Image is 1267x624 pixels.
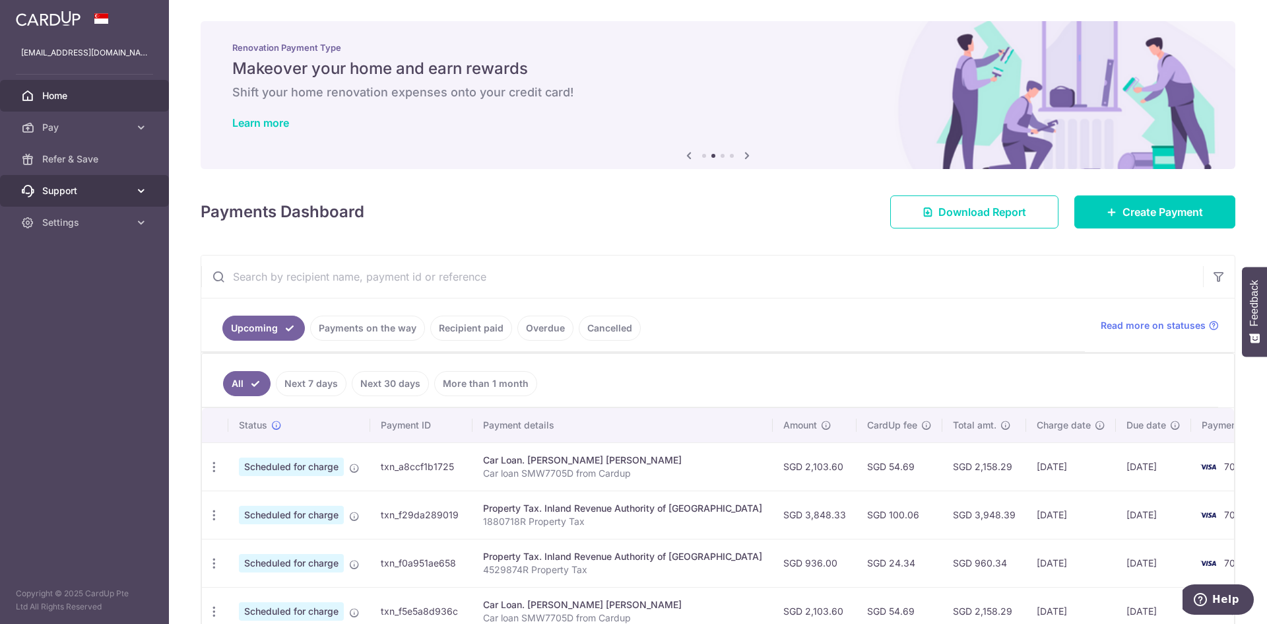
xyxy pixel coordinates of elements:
p: 1880718R Property Tax [483,515,762,528]
span: Refer & Save [42,153,129,166]
td: [DATE] [1026,442,1116,491]
h5: Makeover your home and earn rewards [232,58,1204,79]
td: [DATE] [1116,539,1191,587]
div: Car Loan. [PERSON_NAME] [PERSON_NAME] [483,598,762,611]
span: Charge date [1037,419,1091,432]
a: More than 1 month [434,371,537,396]
td: SGD 960.34 [942,539,1026,587]
a: Overdue [517,316,573,341]
a: Create Payment [1074,195,1235,228]
td: SGD 2,158.29 [942,442,1026,491]
a: Upcoming [222,316,305,341]
td: txn_a8ccf1b1725 [370,442,472,491]
img: Bank Card [1195,507,1221,523]
p: [EMAIL_ADDRESS][DOMAIN_NAME] [21,46,148,59]
img: Bank Card [1195,555,1221,571]
a: Payments on the way [310,316,425,341]
td: SGD 24.34 [857,539,942,587]
span: 7030 [1224,557,1247,569]
th: Payment details [472,408,773,442]
span: Create Payment [1122,204,1203,220]
h4: Payments Dashboard [201,200,364,224]
td: [DATE] [1026,539,1116,587]
span: Feedback [1249,280,1260,326]
span: Read more on statuses [1101,319,1206,332]
span: CardUp fee [867,419,917,432]
span: Scheduled for charge [239,458,344,476]
span: Scheduled for charge [239,554,344,572]
td: SGD 2,103.60 [773,442,857,491]
a: Download Report [890,195,1058,228]
span: Due date [1126,419,1166,432]
a: Cancelled [579,316,641,341]
span: Home [42,89,129,102]
td: SGD 936.00 [773,539,857,587]
img: Bank Card [1195,459,1221,475]
a: Next 7 days [276,371,346,396]
button: Feedback - Show survey [1242,267,1267,357]
span: Total amt. [953,419,996,432]
td: SGD 3,948.39 [942,491,1026,539]
span: Scheduled for charge [239,602,344,621]
span: Scheduled for charge [239,506,344,524]
iframe: Opens a widget where you can find more information [1183,584,1254,617]
td: [DATE] [1116,442,1191,491]
th: Payment ID [370,408,472,442]
span: Pay [42,121,129,134]
span: Status [239,419,267,432]
td: [DATE] [1026,491,1116,539]
td: txn_f29da289019 [370,491,472,539]
td: txn_f0a951ae658 [370,539,472,587]
a: Learn more [232,116,289,129]
a: Read more on statuses [1101,319,1219,332]
div: Property Tax. Inland Revenue Authority of [GEOGRAPHIC_DATA] [483,502,762,515]
h6: Shift your home renovation expenses onto your credit card! [232,85,1204,100]
div: Car Loan. [PERSON_NAME] [PERSON_NAME] [483,454,762,467]
td: SGD 100.06 [857,491,942,539]
span: Amount [783,419,817,432]
span: 7030 [1224,509,1247,520]
span: 7030 [1224,461,1247,472]
span: Download Report [938,204,1026,220]
p: Car loan SMW7705D from Cardup [483,467,762,480]
img: Renovation banner [201,21,1235,169]
span: Settings [42,216,129,229]
td: [DATE] [1116,491,1191,539]
p: Renovation Payment Type [232,42,1204,53]
div: Property Tax. Inland Revenue Authority of [GEOGRAPHIC_DATA] [483,550,762,563]
a: All [223,371,271,396]
span: Support [42,184,129,197]
a: Next 30 days [352,371,429,396]
td: SGD 3,848.33 [773,491,857,539]
p: 4529874R Property Tax [483,563,762,576]
td: SGD 54.69 [857,442,942,491]
img: CardUp [16,11,81,26]
input: Search by recipient name, payment id or reference [201,256,1203,298]
a: Recipient paid [430,316,512,341]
